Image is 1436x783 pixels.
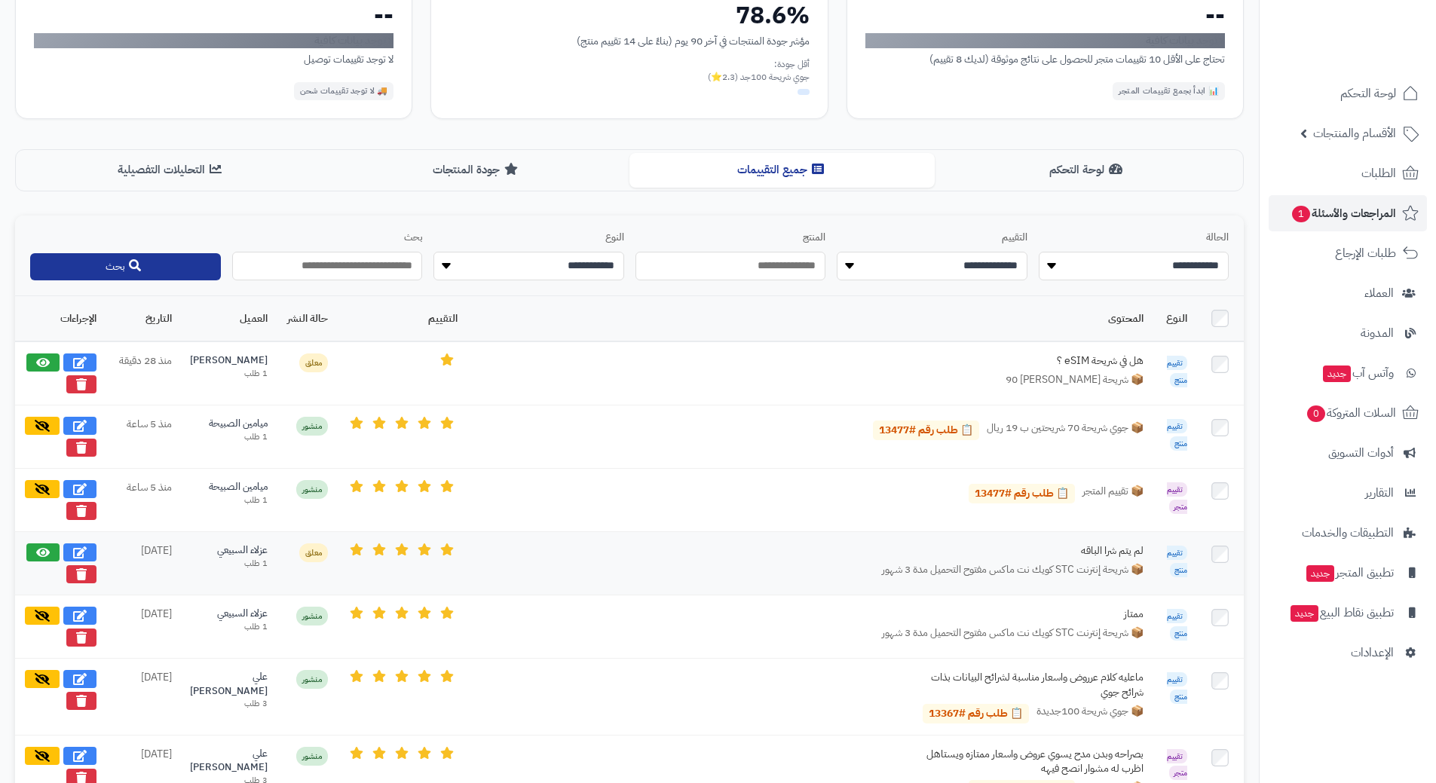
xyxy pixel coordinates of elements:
div: علي [PERSON_NAME] [190,670,268,698]
span: طلبات الإرجاع [1335,243,1396,264]
a: الطلبات [1269,155,1427,191]
a: التطبيقات والخدمات [1269,515,1427,551]
a: المدونة [1269,315,1427,351]
td: [DATE] [106,532,181,595]
th: النوع [1153,296,1196,341]
td: [DATE] [106,595,181,659]
div: 📊 ابدأ بجمع تقييمات المتجر [1113,82,1225,100]
a: لوحة التحكم [1269,75,1427,112]
span: تقييم متجر [1167,482,1187,514]
a: السلات المتروكة0 [1269,395,1427,431]
a: وآتس آبجديد [1269,355,1427,391]
button: بحث [30,253,221,280]
div: لا توجد تقييمات توصيل [34,51,393,67]
button: جميع التقييمات [629,153,935,187]
a: المراجعات والأسئلة1 [1269,195,1427,231]
span: لوحة التحكم [1340,83,1396,104]
span: المدونة [1361,323,1394,344]
span: تقييم منتج [1167,672,1187,704]
div: -- [34,3,393,27]
a: طلبات الإرجاع [1269,235,1427,271]
div: أقل جودة: جوي شريحة 100جد (2.3⭐) [449,58,809,84]
span: 📦 شريحة إنترنت STC كويك نت ماكس مفتوح التحميل مدة 3 شهور [882,562,1144,577]
span: منشور [296,670,328,689]
a: 📋 طلب رقم #13477 [873,421,979,440]
span: الطلبات [1361,163,1396,184]
span: منشور [296,480,328,499]
span: تقييم منتج [1167,356,1187,387]
button: جودة المنتجات [324,153,629,187]
label: التقييم [837,231,1027,245]
th: العميل [181,296,277,341]
span: التطبيقات والخدمات [1302,522,1394,543]
div: لا توجد بيانات كافية [865,33,1225,48]
button: لوحة التحكم [935,153,1240,187]
a: العملاء [1269,275,1427,311]
div: عزلاء السبيعي [190,543,268,558]
span: معلق [299,543,328,562]
div: -- [865,3,1225,27]
a: الإعدادات [1269,635,1427,671]
div: 🚚 لا توجد تقييمات شحن [294,82,394,100]
div: 1 طلب [190,431,268,443]
td: منذ 28 دقيقة [106,341,181,405]
a: 📋 طلب رقم #13477 [969,484,1075,503]
span: 📦 شريحة [PERSON_NAME] 90 [1006,372,1144,387]
div: بصراحه وبدن مدح يسوي عروض واسعار ممتازه ويستاهل اظرب له مشوار انصح فيهه [917,747,1144,776]
span: منشور [296,417,328,436]
span: 📦 جوي شريحة 100جديدة [1036,704,1144,723]
div: لم يتم شرا الباقه [917,543,1144,558]
td: منذ 5 ساعة [106,469,181,532]
span: منشور [296,607,328,625]
th: حالة النشر [277,296,337,341]
button: التحليلات التفصيلية [19,153,324,187]
span: 0 [1307,405,1325,422]
div: تحتاج على الأقل 10 تقييمات متجر للحصول على نتائج موثوقة (لديك 8 تقييم) [865,51,1225,67]
span: تطبيق المتجر [1305,562,1394,583]
div: ماعليه كلام عرروض واسعار مناسبة لشرائح البيانات بذات شرائح جوي [917,670,1144,699]
span: أدوات التسويق [1328,442,1394,463]
th: الإجراءات [15,296,106,341]
label: الحالة [1039,231,1229,245]
div: 1 طلب [190,558,268,570]
a: تطبيق المتجرجديد [1269,555,1427,591]
span: تقييم متجر [1167,749,1187,781]
span: المراجعات والأسئلة [1291,203,1396,224]
div: 1 طلب [190,621,268,633]
div: ميامين الصبيحة [190,480,268,494]
a: أدوات التسويق [1269,435,1427,471]
span: الإعدادات [1351,642,1394,663]
label: المنتج [635,231,826,245]
img: logo-2.png [1333,41,1422,72]
div: 1 طلب [190,368,268,380]
span: 📦 تقييم المتجر [1082,484,1144,503]
span: وآتس آب [1321,362,1394,384]
span: التقارير [1365,482,1394,503]
div: هل في شريحة eSIM ؟ [917,353,1144,369]
td: [DATE] [106,659,181,735]
span: العملاء [1364,283,1394,304]
div: عزلاء السبيعي [190,607,268,621]
span: الأقسام والمنتجات [1313,123,1396,144]
a: التقارير [1269,475,1427,511]
span: 📦 جوي شريحة 70 شريحتين ب 19 ريال [987,421,1144,440]
div: مؤشر جودة المنتجات في آخر 90 يوم (بناءً على 14 تقييم منتج) [449,33,809,49]
th: التقييم [337,296,467,341]
span: السلات المتروكة [1306,402,1396,424]
span: 1 [1292,206,1310,222]
div: 3 طلب [190,698,268,710]
a: 📋 طلب رقم #13367 [923,704,1029,723]
th: التاريخ [106,296,181,341]
div: [PERSON_NAME] [190,353,268,368]
div: لا توجد بيانات كافية [34,33,393,48]
span: منشور [296,747,328,766]
span: تقييم منتج [1167,609,1187,641]
span: تقييم منتج [1167,419,1187,451]
div: 1 طلب [190,494,268,506]
label: النوع [433,231,624,245]
div: علي [PERSON_NAME] [190,747,268,775]
span: تقييم منتج [1167,546,1187,577]
div: 78.6% [449,3,809,27]
span: جديد [1291,605,1318,622]
div: ممتاز [917,607,1144,622]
